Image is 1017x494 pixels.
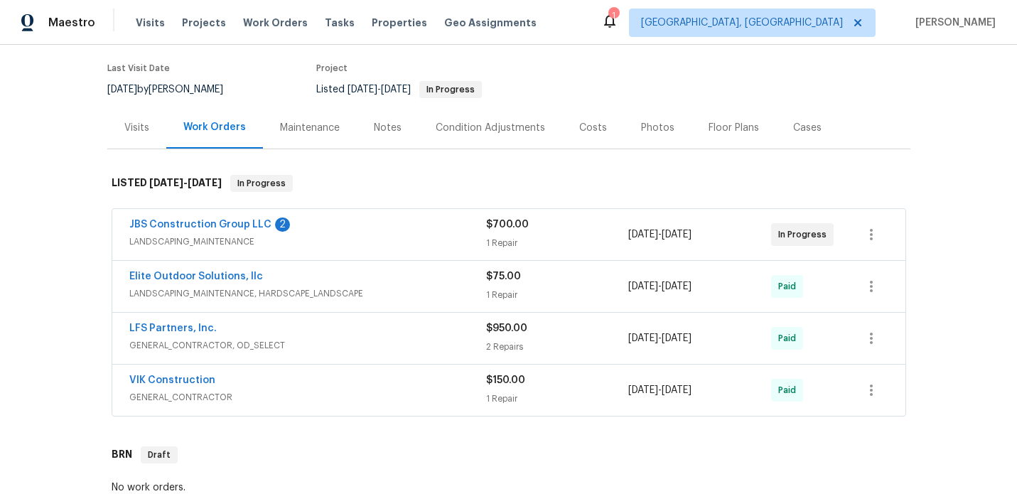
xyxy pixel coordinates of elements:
a: LFS Partners, Inc. [129,323,217,333]
div: Work Orders [183,120,246,134]
span: Paid [778,383,802,397]
span: - [628,279,692,294]
div: 1 [608,9,618,23]
div: Visits [124,121,149,135]
span: GENERAL_CONTRACTOR [129,390,486,404]
span: [DATE] [662,333,692,343]
span: LANDSCAPING_MAINTENANCE, HARDSCAPE_LANDSCAPE [129,286,486,301]
span: In Progress [232,176,291,190]
span: [DATE] [628,230,658,240]
div: Maintenance [280,121,340,135]
a: JBS Construction Group LLC [129,220,271,230]
span: Work Orders [243,16,308,30]
span: Paid [778,331,802,345]
div: Cases [793,121,822,135]
a: VIK Construction [129,375,215,385]
div: 2 Repairs [486,340,629,354]
span: Tasks [325,18,355,28]
span: $75.00 [486,272,521,281]
span: In Progress [421,85,480,94]
span: Visits [136,16,165,30]
span: In Progress [778,227,832,242]
span: $950.00 [486,323,527,333]
span: Projects [182,16,226,30]
div: 1 Repair [486,288,629,302]
span: - [628,227,692,242]
span: Paid [778,279,802,294]
span: GENERAL_CONTRACTOR, OD_SELECT [129,338,486,353]
span: [DATE] [662,385,692,395]
div: Costs [579,121,607,135]
span: $150.00 [486,375,525,385]
span: [GEOGRAPHIC_DATA], [GEOGRAPHIC_DATA] [641,16,843,30]
span: $700.00 [486,220,529,230]
span: Project [316,64,348,73]
span: [DATE] [628,281,658,291]
span: Maestro [48,16,95,30]
span: [DATE] [628,385,658,395]
span: Draft [142,448,176,462]
div: Photos [641,121,674,135]
div: Notes [374,121,402,135]
span: [DATE] [149,178,183,188]
div: LISTED [DATE]-[DATE]In Progress [107,161,910,206]
span: Last Visit Date [107,64,170,73]
div: 1 Repair [486,392,629,406]
span: Geo Assignments [444,16,537,30]
span: [DATE] [107,85,137,95]
div: 2 [275,218,290,232]
span: [DATE] [188,178,222,188]
div: BRN Draft [107,432,910,478]
span: Properties [372,16,427,30]
span: - [628,331,692,345]
div: Floor Plans [709,121,759,135]
span: LANDSCAPING_MAINTENANCE [129,235,486,249]
span: [DATE] [348,85,377,95]
span: [PERSON_NAME] [910,16,996,30]
div: 1 Repair [486,236,629,250]
span: [DATE] [628,333,658,343]
a: Elite Outdoor Solutions, llc [129,272,263,281]
span: - [348,85,411,95]
div: Condition Adjustments [436,121,545,135]
h6: BRN [112,446,132,463]
span: [DATE] [662,281,692,291]
div: by [PERSON_NAME] [107,81,240,98]
span: [DATE] [662,230,692,240]
span: - [149,178,222,188]
span: - [628,383,692,397]
h6: LISTED [112,175,222,192]
span: Listed [316,85,482,95]
span: [DATE] [381,85,411,95]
